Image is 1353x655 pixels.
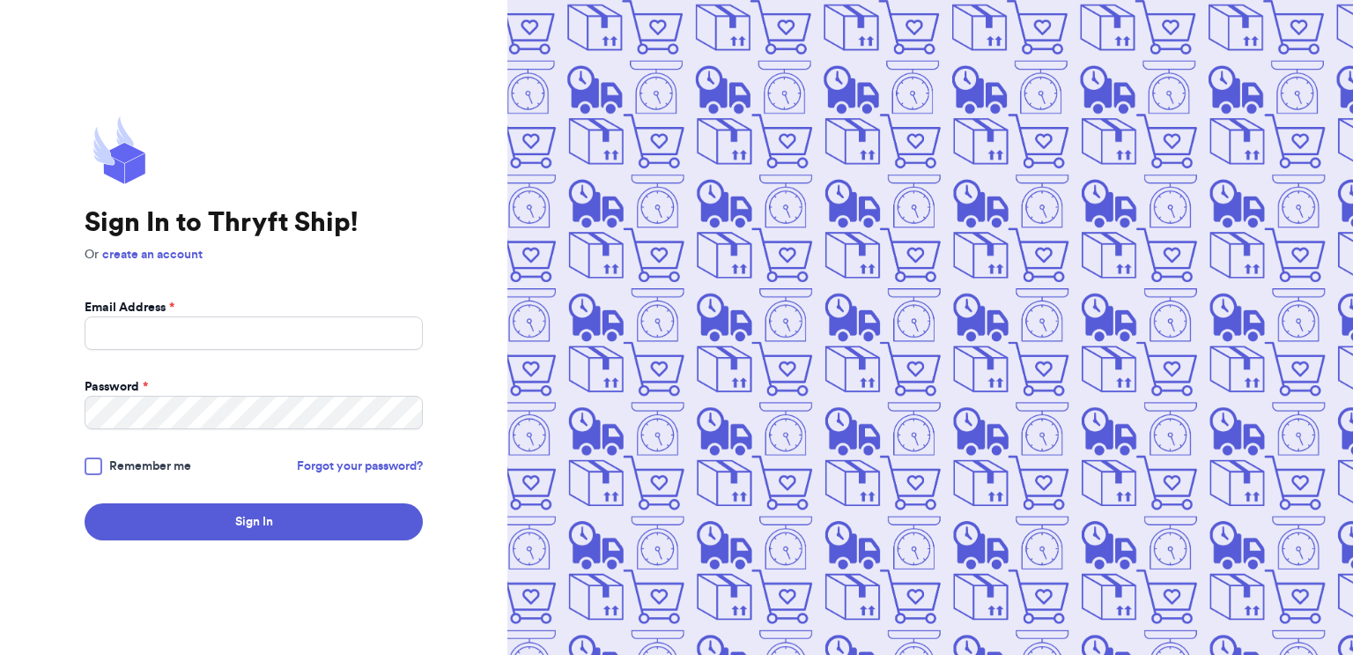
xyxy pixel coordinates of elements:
[109,458,191,475] span: Remember me
[85,299,174,316] label: Email Address
[85,503,423,540] button: Sign In
[102,249,203,261] a: create an account
[85,378,148,396] label: Password
[85,207,423,239] h1: Sign In to Thryft Ship!
[85,246,423,264] p: Or
[297,458,423,475] a: Forgot your password?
